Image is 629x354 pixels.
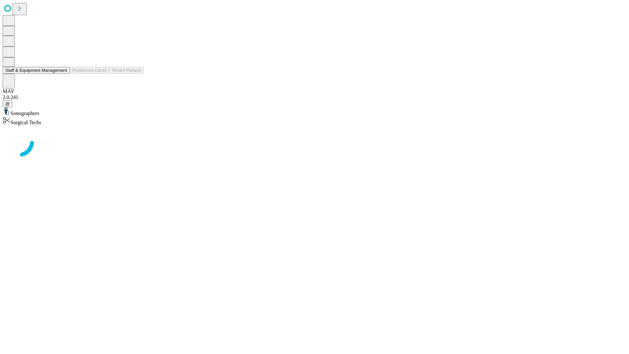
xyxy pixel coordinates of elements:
[3,107,626,116] div: Sonographers
[109,67,144,74] button: Tenant Params
[3,100,12,107] button: @
[3,88,626,94] div: MAY
[3,94,626,100] div: 2.0.241
[3,116,626,126] div: Surgical Techs
[3,67,70,74] button: Staff & Equipment Management
[70,67,109,74] button: Preference Cards
[5,101,10,106] span: @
